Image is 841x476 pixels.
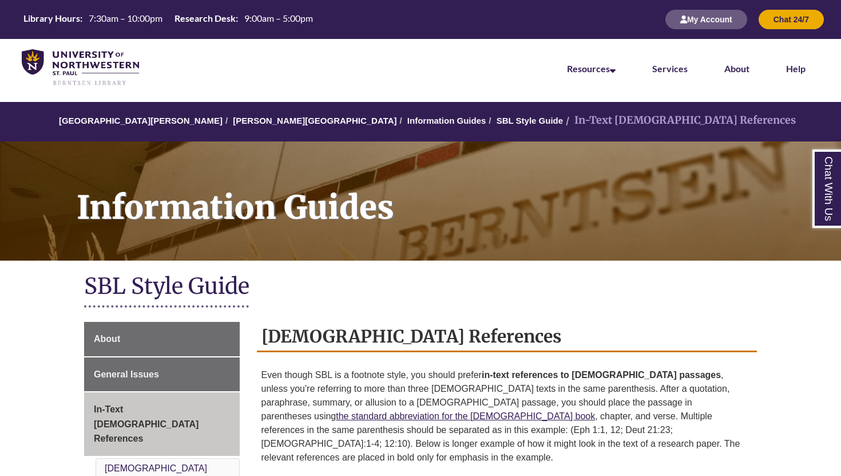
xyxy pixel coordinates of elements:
[563,112,796,129] li: In-Text [DEMOGRAPHIC_DATA] References
[567,63,616,74] a: Resources
[19,12,84,25] th: Library Hours:
[84,392,240,456] a: In-Text [DEMOGRAPHIC_DATA] References
[94,404,199,443] span: In-Text [DEMOGRAPHIC_DATA] References
[482,370,721,380] strong: in-text references to [DEMOGRAPHIC_DATA] passages
[19,12,318,26] table: Hours Today
[84,322,240,356] a: About
[94,334,120,344] span: About
[84,272,757,302] h1: SBL Style Guide
[407,116,486,125] a: Information Guides
[257,322,757,352] h2: [DEMOGRAPHIC_DATA] References
[665,10,747,29] button: My Account
[22,49,139,86] img: UNWSP Library Logo
[261,364,753,469] p: Even though SBL is a footnote style, you should prefer , unless you're referring to more than thr...
[170,12,240,25] th: Research Desk:
[724,63,749,74] a: About
[665,14,747,24] a: My Account
[652,63,688,74] a: Services
[94,369,159,379] span: General Issues
[64,141,841,246] h1: Information Guides
[786,63,806,74] a: Help
[244,13,313,23] span: 9:00am – 5:00pm
[759,14,824,24] a: Chat 24/7
[19,12,318,27] a: Hours Today
[84,357,240,392] a: General Issues
[233,116,396,125] a: [PERSON_NAME][GEOGRAPHIC_DATA]
[59,116,223,125] a: [GEOGRAPHIC_DATA][PERSON_NAME]
[497,116,563,125] a: SBL Style Guide
[89,13,162,23] span: 7:30am – 10:00pm
[336,411,595,421] a: the standard abbreviation for the [DEMOGRAPHIC_DATA] book
[759,10,824,29] button: Chat 24/7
